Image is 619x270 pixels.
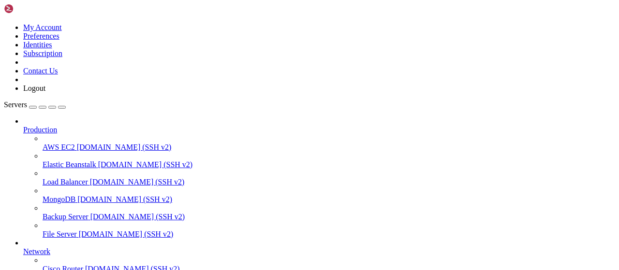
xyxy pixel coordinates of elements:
[43,178,615,186] a: Load Balancer [DOMAIN_NAME] (SSH v2)
[23,67,58,75] a: Contact Us
[4,100,27,109] span: Servers
[23,41,52,49] a: Identities
[43,160,615,169] a: Elastic Beanstalk [DOMAIN_NAME] (SSH v2)
[77,143,172,151] span: [DOMAIN_NAME] (SSH v2)
[4,100,66,109] a: Servers
[43,230,77,238] span: File Server
[43,160,96,169] span: Elastic Beanstalk
[90,178,185,186] span: [DOMAIN_NAME] (SSH v2)
[43,186,615,204] li: MongoDB [DOMAIN_NAME] (SSH v2)
[23,84,45,92] a: Logout
[23,32,59,40] a: Preferences
[43,169,615,186] li: Load Balancer [DOMAIN_NAME] (SSH v2)
[4,4,59,14] img: Shellngn
[43,204,615,221] li: Backup Server [DOMAIN_NAME] (SSH v2)
[23,247,50,256] span: Network
[43,230,615,239] a: File Server [DOMAIN_NAME] (SSH v2)
[43,143,615,152] a: AWS EC2 [DOMAIN_NAME] (SSH v2)
[23,126,57,134] span: Production
[23,247,615,256] a: Network
[43,213,615,221] a: Backup Server [DOMAIN_NAME] (SSH v2)
[23,23,62,31] a: My Account
[79,230,174,238] span: [DOMAIN_NAME] (SSH v2)
[23,126,615,134] a: Production
[43,195,75,203] span: MongoDB
[43,134,615,152] li: AWS EC2 [DOMAIN_NAME] (SSH v2)
[77,195,172,203] span: [DOMAIN_NAME] (SSH v2)
[90,213,185,221] span: [DOMAIN_NAME] (SSH v2)
[43,221,615,239] li: File Server [DOMAIN_NAME] (SSH v2)
[98,160,193,169] span: [DOMAIN_NAME] (SSH v2)
[23,49,62,57] a: Subscription
[43,143,75,151] span: AWS EC2
[43,195,615,204] a: MongoDB [DOMAIN_NAME] (SSH v2)
[23,117,615,239] li: Production
[43,178,88,186] span: Load Balancer
[43,213,88,221] span: Backup Server
[43,152,615,169] li: Elastic Beanstalk [DOMAIN_NAME] (SSH v2)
